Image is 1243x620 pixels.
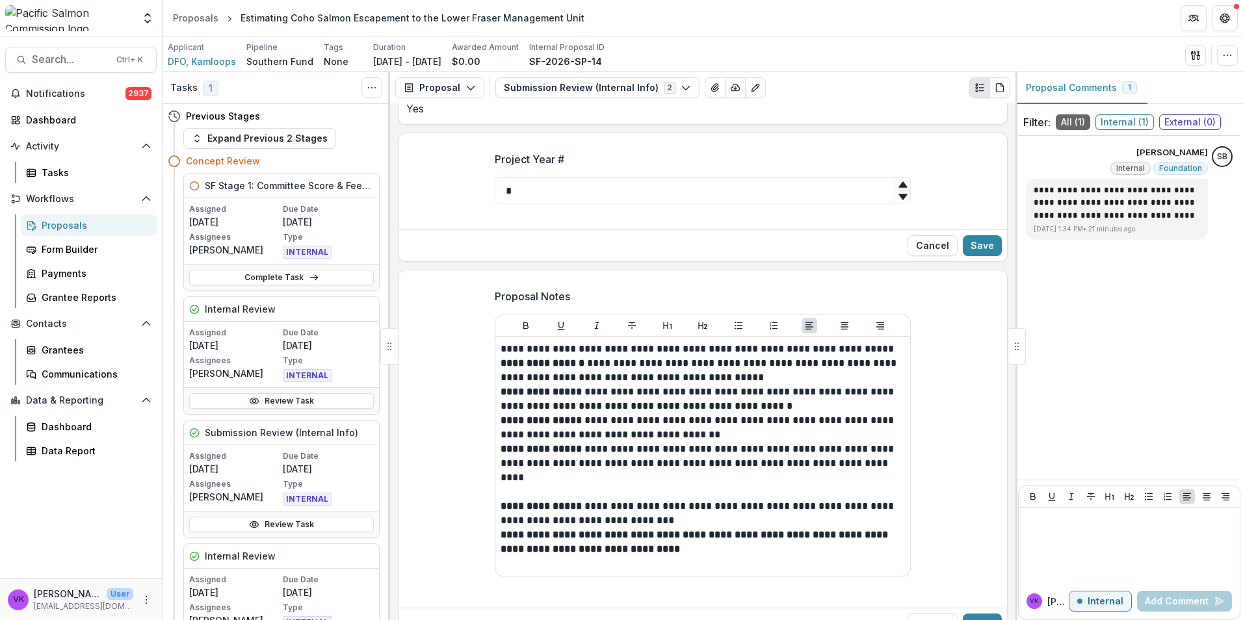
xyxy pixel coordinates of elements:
p: [PERSON_NAME] [189,367,280,380]
div: Ctrl + K [114,53,146,67]
a: Tasks [21,162,157,183]
button: Search... [5,47,157,73]
p: [PERSON_NAME] [189,490,280,504]
span: 1 [203,81,218,96]
span: INTERNAL [283,493,332,506]
p: Type [283,478,374,490]
p: Due Date [283,327,374,339]
h4: Previous Stages [186,109,260,123]
div: Victor Keong [1030,598,1039,604]
p: [DATE] [189,586,280,599]
button: Edit as form [745,77,766,98]
p: Due Date [283,203,374,215]
button: Strike [1083,489,1099,504]
button: Proposal Comments [1015,72,1147,104]
h5: Internal Review [205,549,276,563]
span: Internal [1116,164,1145,173]
p: SF-2026-SP-14 [529,55,602,68]
h5: Submission Review (Internal Info) [205,426,358,439]
div: Grantees [42,343,146,357]
a: Dashboard [21,416,157,437]
p: Duration [373,42,406,53]
button: Notifications2937 [5,83,157,104]
button: Align Right [872,318,888,333]
p: Tags [324,42,343,53]
a: Payments [21,263,157,284]
a: Proposals [21,214,157,236]
p: [EMAIL_ADDRESS][DOMAIN_NAME] [34,601,133,612]
button: Open Workflows [5,188,157,209]
p: Type [283,602,374,614]
p: Assigned [189,450,280,462]
p: User [107,588,133,600]
a: Form Builder [21,239,157,260]
button: Heading 1 [660,318,675,333]
div: Victor Keong [13,595,24,604]
p: Assignees [189,231,280,243]
button: Strike [624,318,640,333]
button: Toggle View Cancelled Tasks [361,77,382,98]
button: Underline [1044,489,1060,504]
span: Search... [32,53,109,66]
button: Align Center [837,318,852,333]
p: Assigned [189,574,280,586]
p: [DATE] [283,339,374,352]
p: Assignees [189,478,280,490]
div: Sascha Bendt [1217,153,1227,161]
a: DFO, Kamloops [168,55,236,68]
p: [DATE] 1:34 PM • 21 minutes ago [1034,224,1200,234]
div: Communications [42,367,146,381]
p: [PERSON_NAME] [34,587,101,601]
span: INTERNAL [283,246,332,259]
div: Form Builder [42,242,146,256]
button: View Attached Files [705,77,726,98]
p: Awarded Amount [452,42,519,53]
button: Add Comment [1137,591,1232,612]
button: Proposal [395,77,484,98]
p: [PERSON_NAME] [1136,146,1208,159]
button: Bullet List [1141,489,1157,504]
button: Italicize [1064,489,1079,504]
button: Align Left [1179,489,1195,504]
button: Align Right [1218,489,1233,504]
button: Underline [553,318,569,333]
p: [PERSON_NAME] [1047,595,1069,608]
div: Data Report [42,444,146,458]
button: Italicize [589,318,605,333]
p: Applicant [168,42,204,53]
button: Open entity switcher [138,5,157,31]
div: Proposals [42,218,146,232]
div: Estimating Coho Salmon Escapement to the Lower Fraser Management Unit [241,11,584,25]
p: Project Year # [495,151,564,167]
button: Heading 2 [1121,489,1137,504]
button: Bold [1025,489,1041,504]
a: Communications [21,363,157,385]
div: Tasks [42,166,146,179]
button: Open Data & Reporting [5,390,157,411]
a: Grantees [21,339,157,361]
div: Proposals [173,11,218,25]
span: Activity [26,141,136,152]
h5: Internal Review [205,302,276,316]
p: [DATE] [189,462,280,476]
button: Close [908,235,958,256]
p: Southern Fund [246,55,313,68]
p: Assignees [189,355,280,367]
a: Review Task [189,517,374,532]
h5: SF Stage 1: Committee Score & Feedback [205,179,374,192]
span: Data & Reporting [26,395,136,406]
span: External ( 0 ) [1159,114,1221,130]
a: Review Task [189,393,374,409]
p: Internal [1088,596,1123,607]
p: Type [283,231,374,243]
p: Assignees [189,602,280,614]
img: Pacific Salmon Commission logo [5,5,133,31]
button: Submission Review (Internal Info)2 [495,77,700,98]
button: Align Left [802,318,817,333]
button: Heading 1 [1102,489,1118,504]
div: Dashboard [26,113,146,127]
a: Grantee Reports [21,287,157,308]
span: Internal ( 1 ) [1095,114,1154,130]
p: Due Date [283,574,374,586]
